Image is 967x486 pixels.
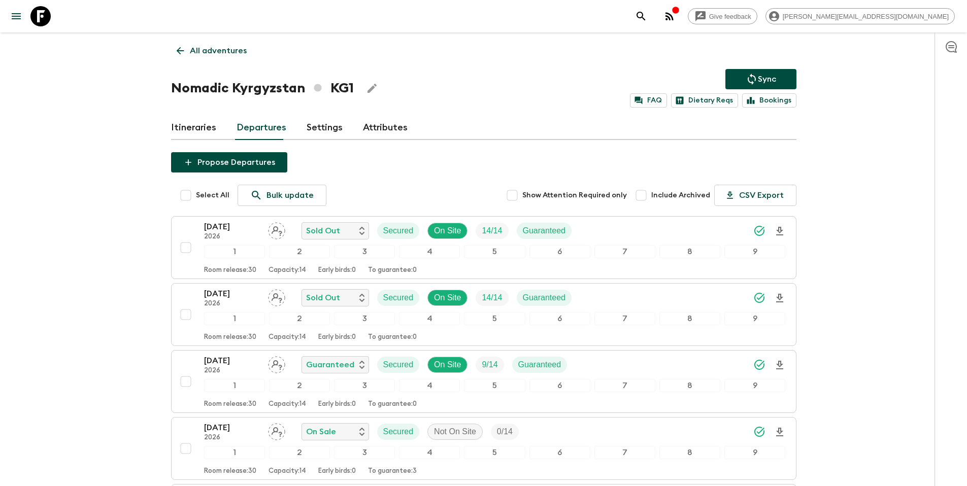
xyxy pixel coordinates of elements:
div: 5 [464,446,525,459]
svg: Download Onboarding [774,225,786,237]
a: Departures [237,116,286,140]
div: 7 [594,379,655,392]
span: Assign pack leader [268,225,285,233]
p: Sync [758,73,776,85]
div: [PERSON_NAME][EMAIL_ADDRESS][DOMAIN_NAME] [765,8,955,24]
p: Not On Site [434,426,476,438]
div: Not On Site [427,424,483,440]
p: Room release: 30 [204,467,256,475]
p: Capacity: 14 [269,400,306,408]
div: 2 [269,312,330,325]
div: 6 [529,379,590,392]
p: [DATE] [204,422,260,434]
div: Trip Fill [476,223,508,239]
span: Assign pack leader [268,292,285,300]
button: [DATE]2026Assign pack leaderGuaranteedSecuredOn SiteTrip FillGuaranteed123456789Room release:30Ca... [171,350,796,413]
p: On Site [434,225,461,237]
div: Trip Fill [491,424,519,440]
div: 2 [269,245,330,258]
svg: Synced Successfully [753,426,765,438]
div: Secured [377,223,420,239]
p: Guaranteed [523,292,566,304]
span: Include Archived [651,190,710,200]
div: 5 [464,379,525,392]
div: Trip Fill [476,290,508,306]
div: 5 [464,245,525,258]
div: Secured [377,290,420,306]
p: Bulk update [266,189,314,201]
svg: Synced Successfully [753,225,765,237]
div: 1 [204,446,265,459]
div: 4 [399,312,460,325]
p: Secured [383,225,414,237]
button: menu [6,6,26,26]
div: 2 [269,379,330,392]
p: Capacity: 14 [269,467,306,475]
span: Select All [196,190,229,200]
a: Settings [307,116,343,140]
p: Early birds: 0 [318,467,356,475]
div: 6 [529,312,590,325]
div: 8 [659,446,720,459]
p: Sold Out [306,292,340,304]
a: All adventures [171,41,252,61]
p: Room release: 30 [204,400,256,408]
p: Room release: 30 [204,333,256,341]
div: 9 [724,446,785,459]
span: Assign pack leader [268,359,285,367]
div: 7 [594,312,655,325]
div: 1 [204,379,265,392]
div: Secured [377,357,420,373]
svg: Download Onboarding [774,359,786,371]
div: 1 [204,312,265,325]
div: 2 [269,446,330,459]
div: On Site [427,290,468,306]
svg: Download Onboarding [774,292,786,304]
p: To guarantee: 0 [368,266,417,274]
a: FAQ [630,93,667,108]
p: To guarantee: 0 [368,333,417,341]
div: 4 [399,379,460,392]
p: Sold Out [306,225,340,237]
p: On Site [434,359,461,371]
p: Secured [383,292,414,304]
span: Show Attention Required only [522,190,627,200]
button: Sync adventure departures to the booking engine [725,69,796,89]
button: CSV Export [714,185,796,206]
div: 7 [594,446,655,459]
p: On Sale [306,426,336,438]
p: Capacity: 14 [269,333,306,341]
p: Early birds: 0 [318,400,356,408]
a: Bulk update [238,185,326,206]
p: 2026 [204,233,260,241]
div: 4 [399,446,460,459]
button: search adventures [631,6,651,26]
div: 3 [334,446,395,459]
p: 9 / 14 [482,359,497,371]
p: Room release: 30 [204,266,256,274]
p: Guaranteed [306,359,354,371]
button: Propose Departures [171,152,287,172]
button: [DATE]2026Assign pack leaderOn SaleSecuredNot On SiteTrip Fill123456789Room release:30Capacity:14... [171,417,796,480]
div: 6 [529,245,590,258]
p: To guarantee: 3 [368,467,417,475]
a: Give feedback [688,8,757,24]
div: 4 [399,245,460,258]
h1: Nomadic Kyrgyzstan KG1 [171,78,354,98]
div: On Site [427,223,468,239]
div: 5 [464,312,525,325]
div: 9 [724,245,785,258]
p: 2026 [204,434,260,442]
div: 6 [529,446,590,459]
div: 1 [204,245,265,258]
p: All adventures [190,45,247,57]
p: Early birds: 0 [318,266,356,274]
svg: Download Onboarding [774,426,786,438]
span: Give feedback [704,13,757,20]
p: 2026 [204,300,260,308]
p: Guaranteed [518,359,561,371]
span: [PERSON_NAME][EMAIL_ADDRESS][DOMAIN_NAME] [777,13,954,20]
p: 0 / 14 [497,426,513,438]
div: 8 [659,245,720,258]
p: Guaranteed [523,225,566,237]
